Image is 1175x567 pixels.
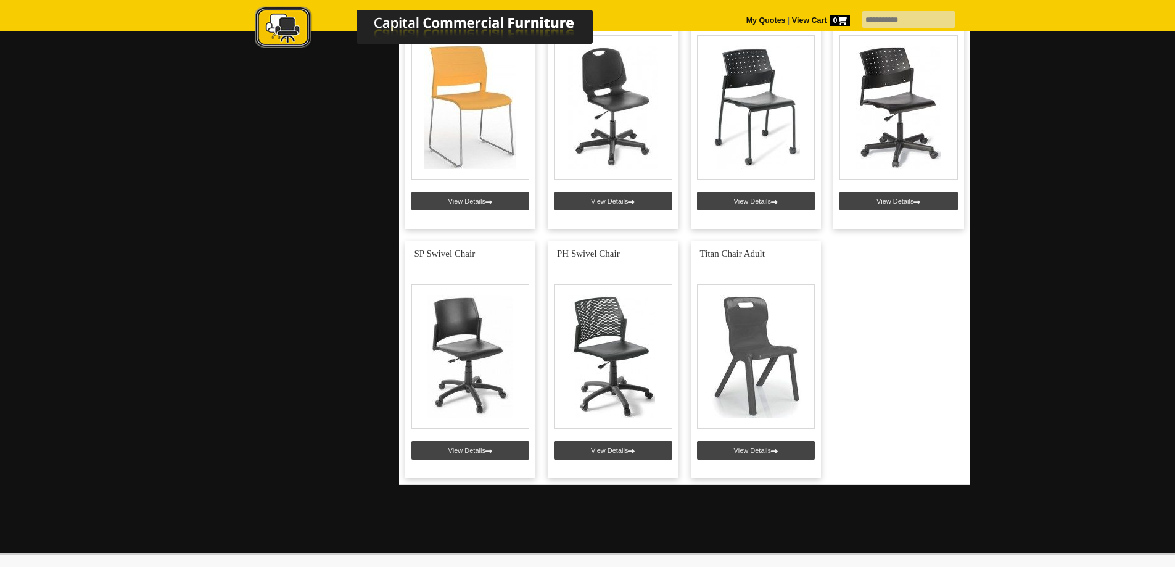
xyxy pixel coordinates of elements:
[221,6,653,51] img: Capital Commercial Furniture Logo
[221,6,653,55] a: Capital Commercial Furniture Logo
[790,16,849,25] a: View Cart0
[792,16,850,25] strong: View Cart
[746,16,786,25] a: My Quotes
[830,15,850,26] span: 0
